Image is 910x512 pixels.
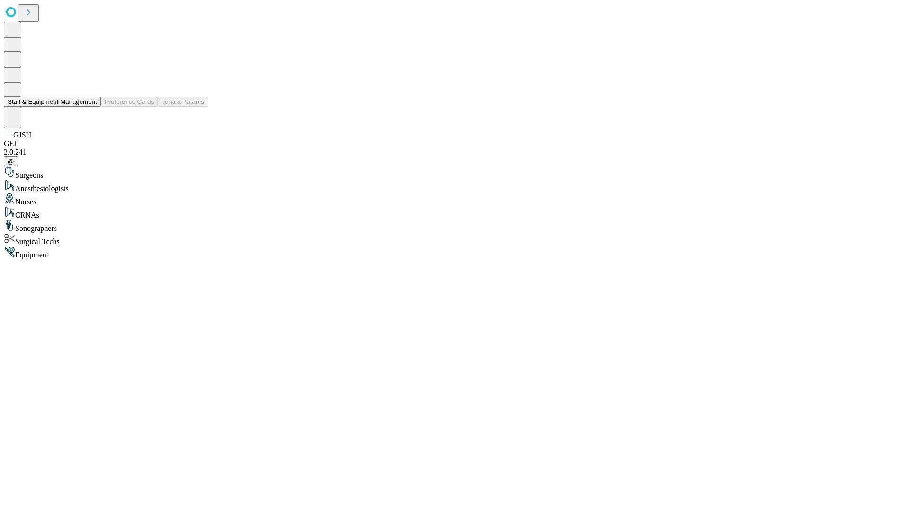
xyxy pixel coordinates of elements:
div: Equipment [4,246,906,259]
button: @ [4,156,18,166]
div: 2.0.241 [4,148,906,156]
span: @ [8,158,14,165]
div: GEI [4,139,906,148]
div: Anesthesiologists [4,180,906,193]
button: Staff & Equipment Management [4,97,101,107]
div: CRNAs [4,206,906,219]
button: Preference Cards [101,97,158,107]
button: Tenant Params [158,97,208,107]
div: Surgical Techs [4,233,906,246]
div: Nurses [4,193,906,206]
div: Surgeons [4,166,906,180]
div: Sonographers [4,219,906,233]
span: GJSH [13,131,31,139]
